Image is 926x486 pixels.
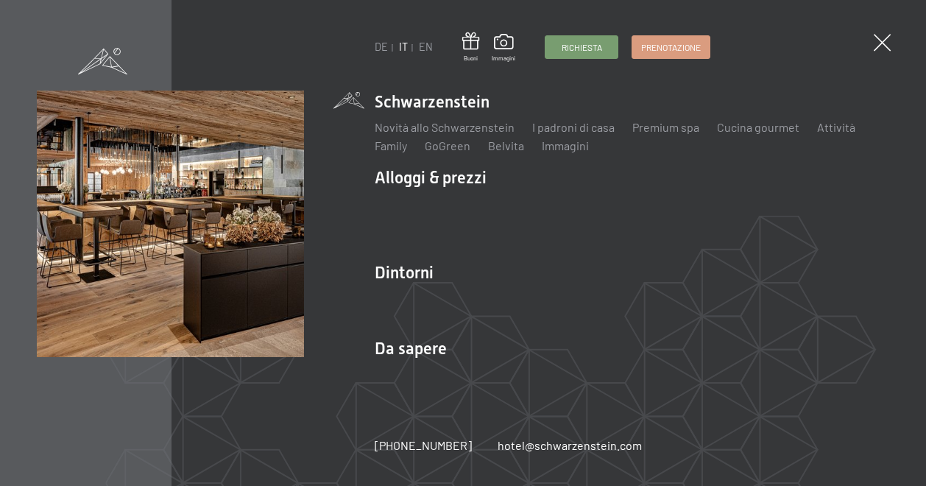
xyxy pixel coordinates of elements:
[375,138,407,152] a: Family
[492,34,515,62] a: Immagini
[817,120,855,134] a: Attività
[399,40,408,53] a: IT
[562,41,602,54] span: Richiesta
[532,120,615,134] a: I padroni di casa
[717,120,799,134] a: Cucina gourmet
[632,36,710,58] a: Prenotazione
[425,138,470,152] a: GoGreen
[641,41,701,54] span: Prenotazione
[375,40,388,53] a: DE
[542,138,589,152] a: Immagini
[462,54,479,63] span: Buoni
[632,120,699,134] a: Premium spa
[492,54,515,63] span: Immagini
[375,120,515,134] a: Novità allo Schwarzenstein
[545,36,618,58] a: Richiesta
[419,40,433,53] a: EN
[375,437,472,454] a: [PHONE_NUMBER]
[462,32,479,63] a: Buoni
[498,437,642,454] a: hotel@schwarzenstein.com
[488,138,524,152] a: Belvita
[375,438,472,452] span: [PHONE_NUMBER]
